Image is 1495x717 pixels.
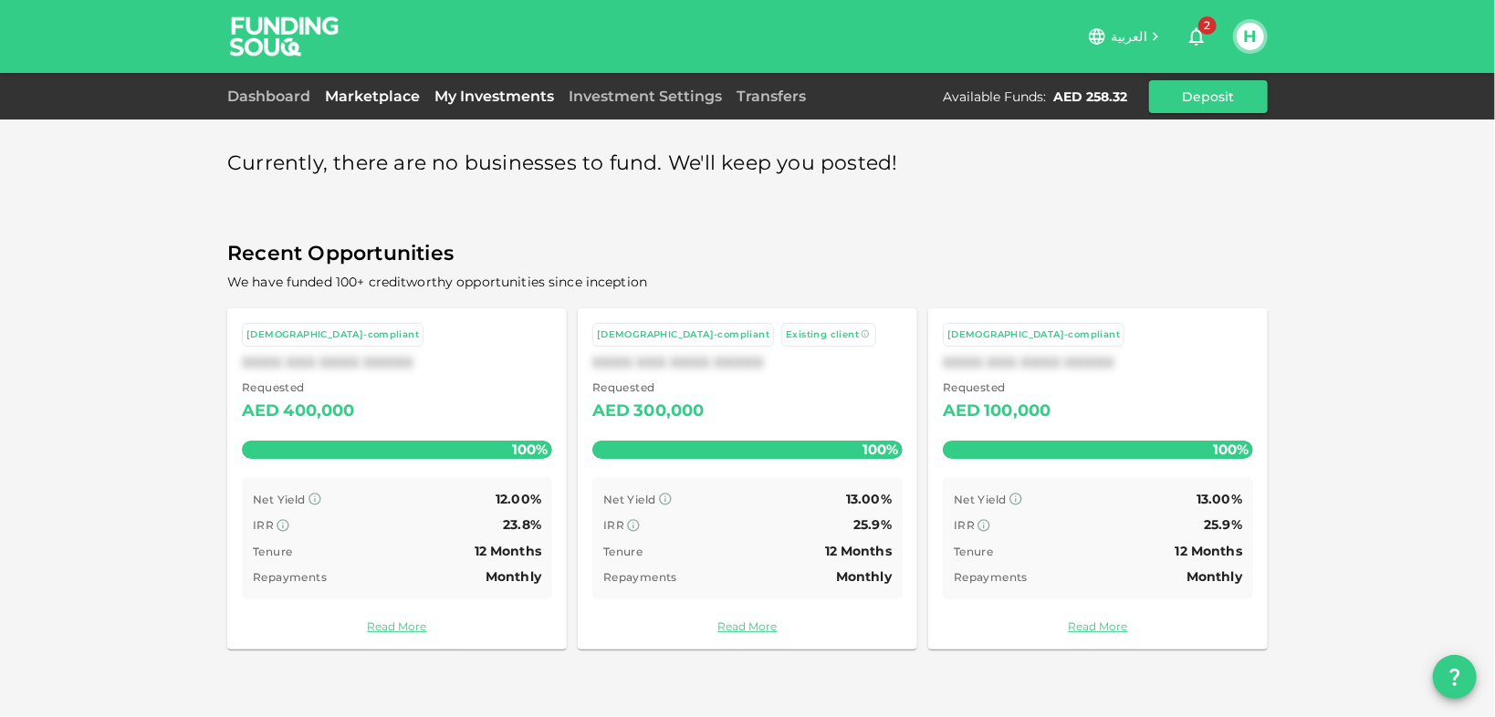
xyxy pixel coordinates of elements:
span: 13.00% [1197,491,1242,507]
div: AED [943,397,980,426]
a: [DEMOGRAPHIC_DATA]-compliant Existing clientXXXX XXX XXXX XXXXX Requested AED300,000100% Net Yiel... [578,308,917,649]
span: Requested [242,379,355,397]
span: Monthly [486,568,541,585]
span: IRR [954,518,975,532]
span: 25.9% [853,516,892,533]
span: Currently, there are no businesses to fund. We'll keep you posted! [227,146,898,182]
div: [DEMOGRAPHIC_DATA]-compliant [246,327,419,343]
span: 12 Months [1176,543,1242,559]
span: 25.9% [1204,516,1242,533]
div: [DEMOGRAPHIC_DATA]-compliant [947,327,1120,343]
a: My Investments [427,88,561,105]
a: [DEMOGRAPHIC_DATA]-compliantXXXX XXX XXXX XXXXX Requested AED400,000100% Net Yield 12.00% IRR 23.... [227,308,567,649]
div: 300,000 [633,397,704,426]
span: Requested [943,379,1051,397]
div: Available Funds : [943,88,1046,106]
div: [DEMOGRAPHIC_DATA]-compliant [597,327,769,343]
span: 100% [507,436,552,462]
div: XXXX XXX XXXX XXXXX [242,354,552,371]
span: Monthly [836,568,892,585]
span: Requested [592,379,705,397]
a: Dashboard [227,88,318,105]
a: Read More [592,618,903,635]
span: Repayments [253,570,327,584]
a: [DEMOGRAPHIC_DATA]-compliantXXXX XXX XXXX XXXXX Requested AED100,000100% Net Yield 13.00% IRR 25.... [928,308,1268,649]
span: العربية [1111,28,1147,45]
span: Recent Opportunities [227,236,1268,272]
div: XXXX XXX XXXX XXXXX [592,354,903,371]
span: Monthly [1187,568,1242,585]
button: H [1237,23,1264,50]
span: IRR [603,518,624,532]
span: 2 [1198,16,1217,35]
div: AED [242,397,279,426]
a: Marketplace [318,88,427,105]
div: 400,000 [283,397,354,426]
div: XXXX XXX XXXX XXXXX [943,354,1253,371]
span: 100% [858,436,903,462]
a: Transfers [729,88,813,105]
span: 13.00% [846,491,892,507]
a: Read More [943,618,1253,635]
span: Tenure [253,545,292,558]
span: Tenure [954,545,993,558]
a: Read More [242,618,552,635]
div: AED 258.32 [1053,88,1127,106]
span: IRR [253,518,274,532]
span: Existing client [786,328,859,340]
div: 100,000 [984,397,1051,426]
button: question [1433,655,1477,699]
button: 2 [1178,18,1215,55]
span: We have funded 100+ creditworthy opportunities since inception [227,274,647,290]
span: Net Yield [253,493,306,506]
div: AED [592,397,630,426]
span: Net Yield [603,493,656,506]
span: Tenure [603,545,643,558]
span: 12 Months [475,543,541,559]
span: Repayments [603,570,677,584]
button: Deposit [1149,80,1268,113]
a: Investment Settings [561,88,729,105]
span: Repayments [954,570,1028,584]
span: 23.8% [503,516,541,533]
span: 12.00% [496,491,541,507]
span: Net Yield [954,493,1007,506]
span: 12 Months [825,543,892,559]
span: 100% [1208,436,1253,462]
